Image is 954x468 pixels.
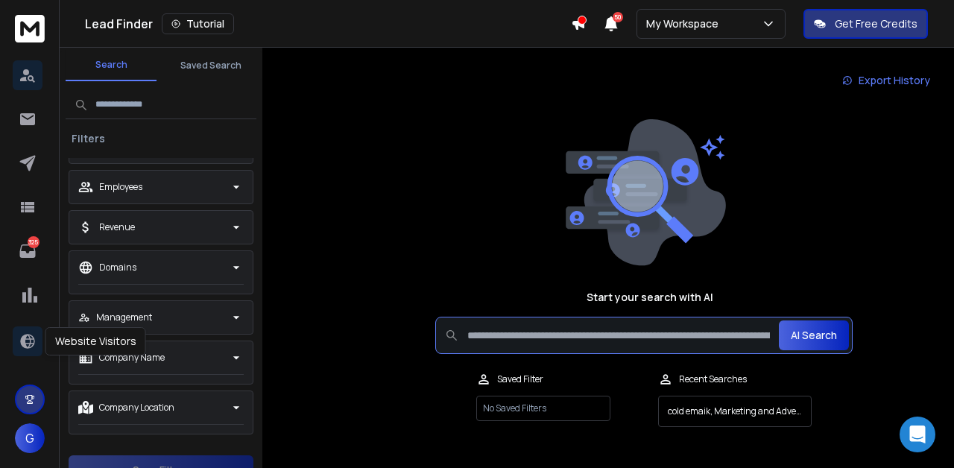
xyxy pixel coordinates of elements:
div: Website Visitors [45,327,146,355]
p: Domains [99,262,136,273]
p: Revenue [99,221,135,233]
button: cold emaik, Marketing and Advertising, Business Services [658,396,812,427]
div: Open Intercom Messenger [900,417,935,452]
p: cold emaik, Marketing and Advertising, Business Services [668,405,802,417]
a: Export History [830,66,942,95]
p: Employees [99,181,142,193]
div: Lead Finder [85,13,571,34]
button: Tutorial [162,13,234,34]
a: 325 [13,236,42,266]
h1: Start your search with AI [587,290,713,305]
button: Get Free Credits [803,9,928,39]
button: G [15,423,45,453]
p: 325 [28,236,40,248]
p: Get Free Credits [835,16,917,31]
p: Saved Filter [497,373,543,385]
span: 50 [613,12,623,22]
button: Saved Search [165,51,256,80]
p: Company Location [99,402,174,414]
p: Company Name [99,352,165,364]
p: Management [96,312,152,323]
p: Recent Searches [679,373,747,385]
button: Search [66,50,157,81]
p: My Workspace [646,16,724,31]
p: No Saved Filters [476,396,610,421]
button: AI Search [779,320,849,350]
img: image [562,119,726,266]
h3: Filters [66,131,111,146]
